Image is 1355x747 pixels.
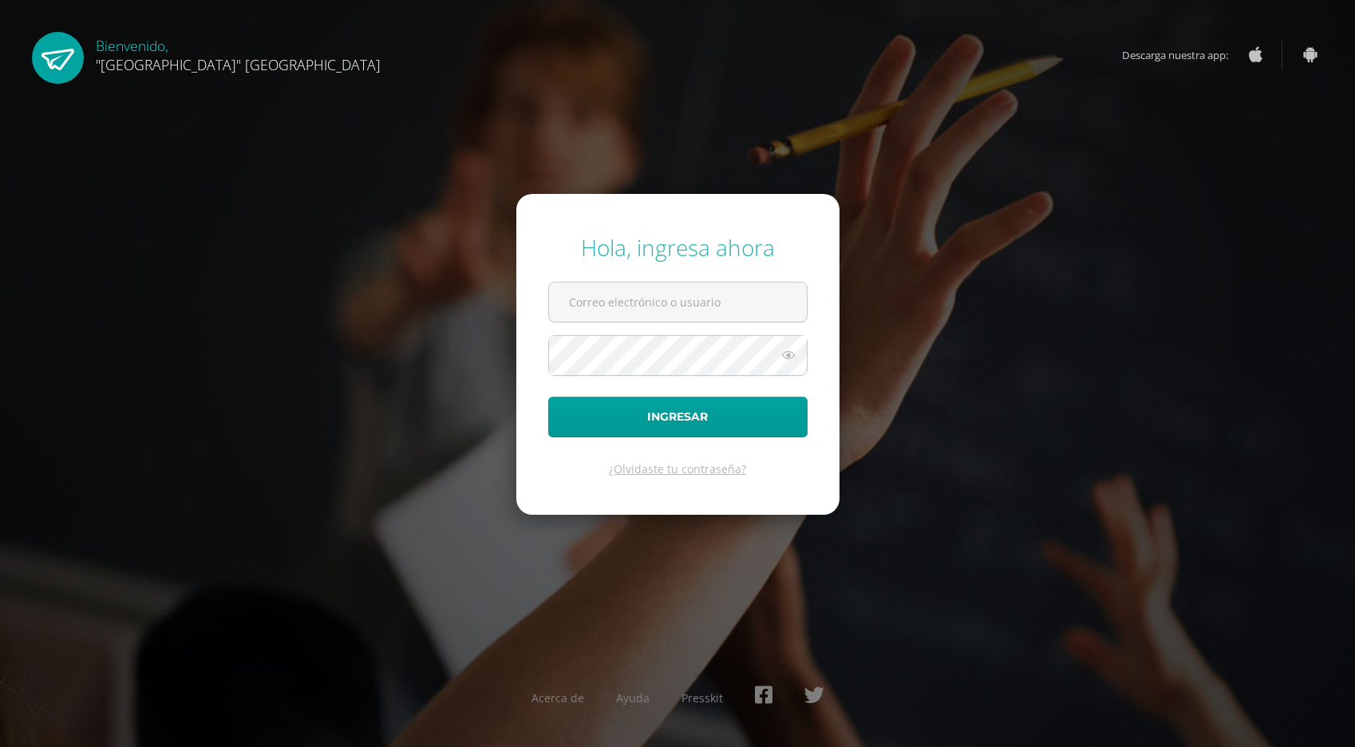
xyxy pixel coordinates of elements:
div: Hola, ingresa ahora [548,232,808,263]
button: Ingresar [548,397,808,437]
a: Acerca de [531,690,584,705]
span: Descarga nuestra app: [1122,40,1244,70]
span: "[GEOGRAPHIC_DATA]" [GEOGRAPHIC_DATA] [96,55,381,74]
a: ¿Olvidaste tu contraseña? [609,461,746,476]
div: Bienvenido, [96,32,381,74]
a: Presskit [681,690,723,705]
input: Correo electrónico o usuario [549,283,807,322]
a: Ayuda [616,690,650,705]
